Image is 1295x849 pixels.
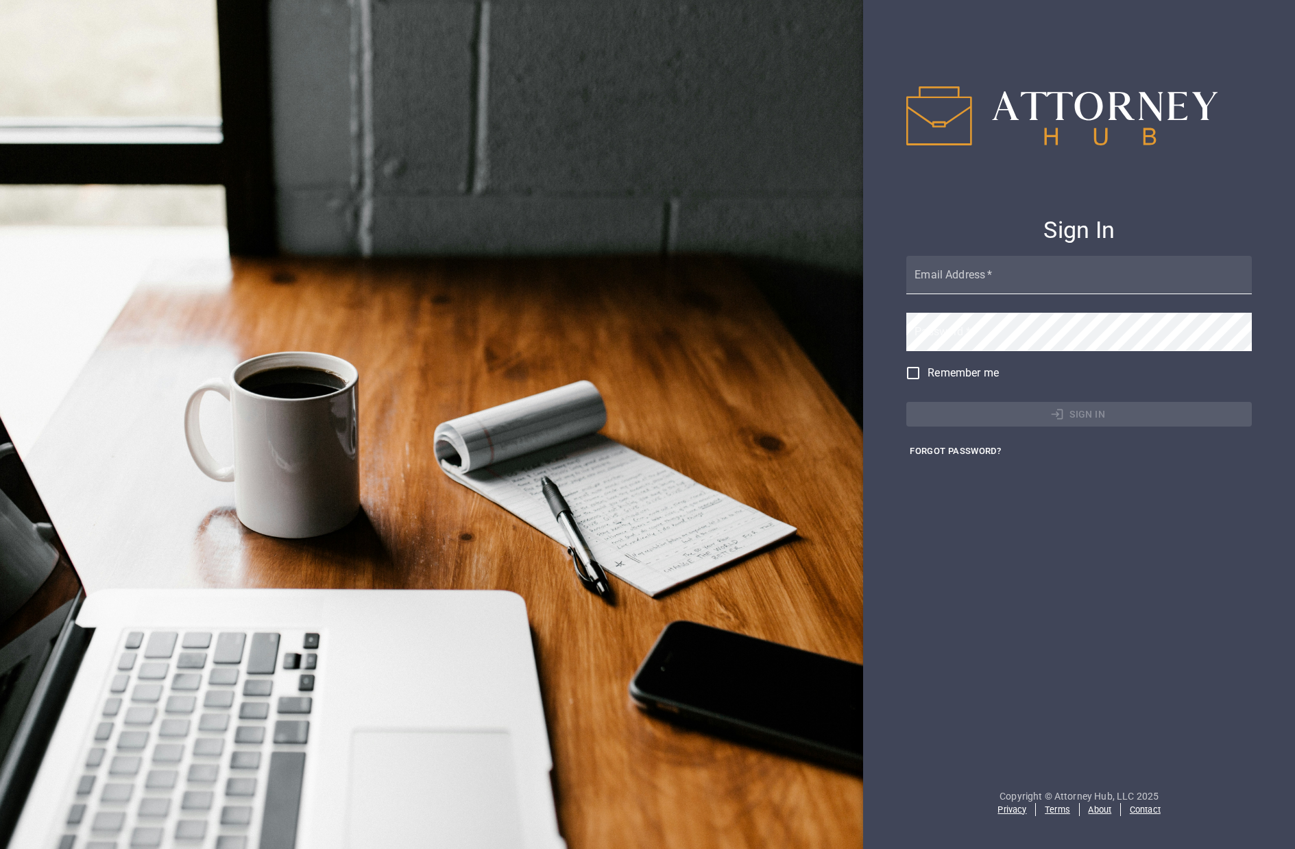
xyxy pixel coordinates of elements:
a: About [1088,804,1111,815]
p: Copyright © Attorney Hub, LLC 2025 [906,789,1252,803]
button: Forgot Password? [906,441,1004,462]
span: Remember me [928,365,999,381]
a: Terms [1045,804,1070,815]
a: Contact [1130,804,1161,815]
h4: Sign In [906,216,1252,245]
img: IPAH logo [906,86,1217,145]
a: Privacy [997,804,1026,815]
